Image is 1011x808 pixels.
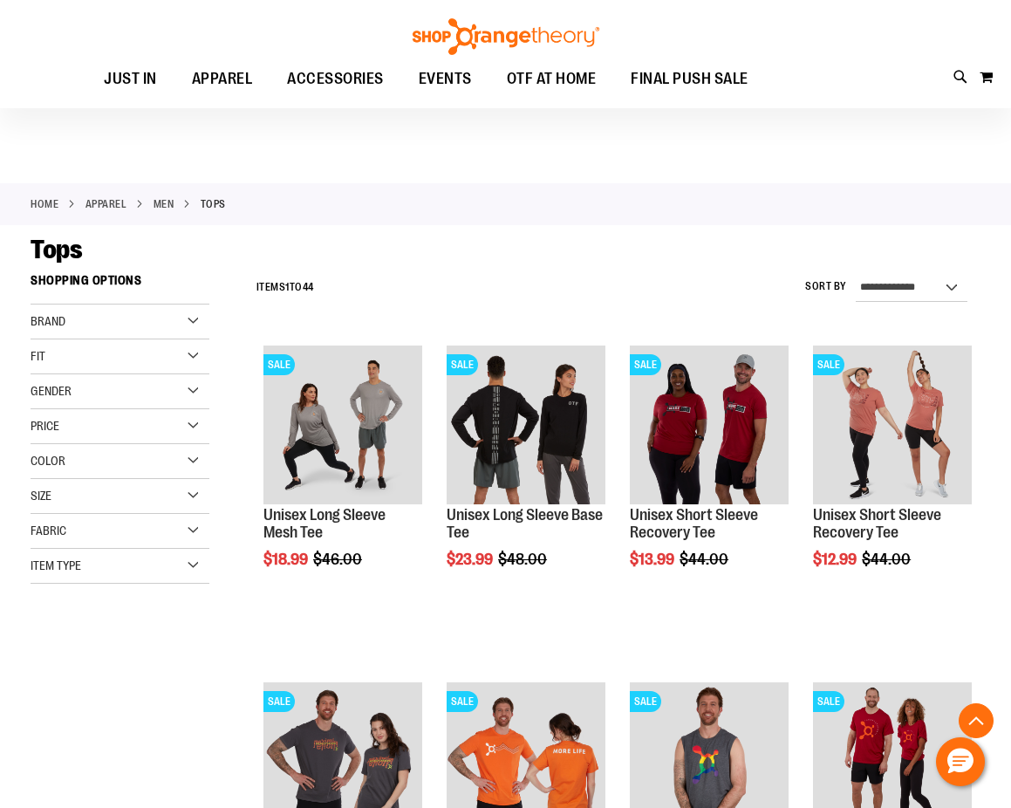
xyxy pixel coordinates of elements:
[313,551,365,568] span: $46.00
[104,59,157,99] span: JUST IN
[31,489,51,503] span: Size
[630,691,661,712] span: SALE
[192,59,253,99] span: APPAREL
[31,349,45,363] span: Fit
[263,346,422,507] a: Unisex Long Sleeve Mesh Tee primary imageSALE
[303,281,314,293] span: 44
[263,551,311,568] span: $18.99
[631,59,748,99] span: FINAL PUSH SALE
[447,346,605,507] a: Product image for Unisex Long Sleeve Base TeeSALE
[507,59,597,99] span: OTF AT HOME
[256,274,314,301] h2: Items to
[85,196,127,212] a: APPAREL
[270,59,401,99] a: ACCESSORIES
[410,18,602,55] img: Shop Orangetheory
[498,551,550,568] span: $48.00
[805,279,847,294] label: Sort By
[154,196,174,212] a: MEN
[285,281,290,293] span: 1
[804,337,980,612] div: product
[862,551,913,568] span: $44.00
[813,346,972,504] img: Product image for Unisex Short Sleeve Recovery Tee
[813,691,844,712] span: SALE
[263,354,295,375] span: SALE
[86,59,174,99] a: JUST IN
[447,506,603,541] a: Unisex Long Sleeve Base Tee
[447,346,605,504] img: Product image for Unisex Long Sleeve Base Tee
[401,59,489,99] a: EVENTS
[813,551,859,568] span: $12.99
[263,691,295,712] span: SALE
[31,265,209,305] strong: Shopping Options
[287,59,384,99] span: ACCESSORIES
[959,703,994,738] button: Back To Top
[630,354,661,375] span: SALE
[813,346,972,507] a: Product image for Unisex Short Sleeve Recovery TeeSALE
[630,551,677,568] span: $13.99
[447,551,495,568] span: $23.99
[31,558,81,572] span: Item Type
[630,506,758,541] a: Unisex Short Sleeve Recovery Tee
[447,691,478,712] span: SALE
[31,419,59,433] span: Price
[174,59,270,99] a: APPAREL
[31,524,66,538] span: Fabric
[438,337,614,612] div: product
[447,354,478,375] span: SALE
[419,59,472,99] span: EVENTS
[201,196,226,212] strong: Tops
[255,337,431,612] div: product
[621,337,797,612] div: product
[630,346,789,507] a: Product image for Unisex SS Recovery TeeSALE
[813,506,941,541] a: Unisex Short Sleeve Recovery Tee
[31,314,65,328] span: Brand
[31,235,82,264] span: Tops
[813,354,844,375] span: SALE
[31,196,58,212] a: Home
[31,454,65,468] span: Color
[489,59,614,99] a: OTF AT HOME
[630,346,789,504] img: Product image for Unisex SS Recovery Tee
[263,346,422,504] img: Unisex Long Sleeve Mesh Tee primary image
[31,384,72,398] span: Gender
[263,506,386,541] a: Unisex Long Sleeve Mesh Tee
[936,737,985,786] button: Hello, have a question? Let’s chat.
[613,59,766,99] a: FINAL PUSH SALE
[680,551,731,568] span: $44.00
